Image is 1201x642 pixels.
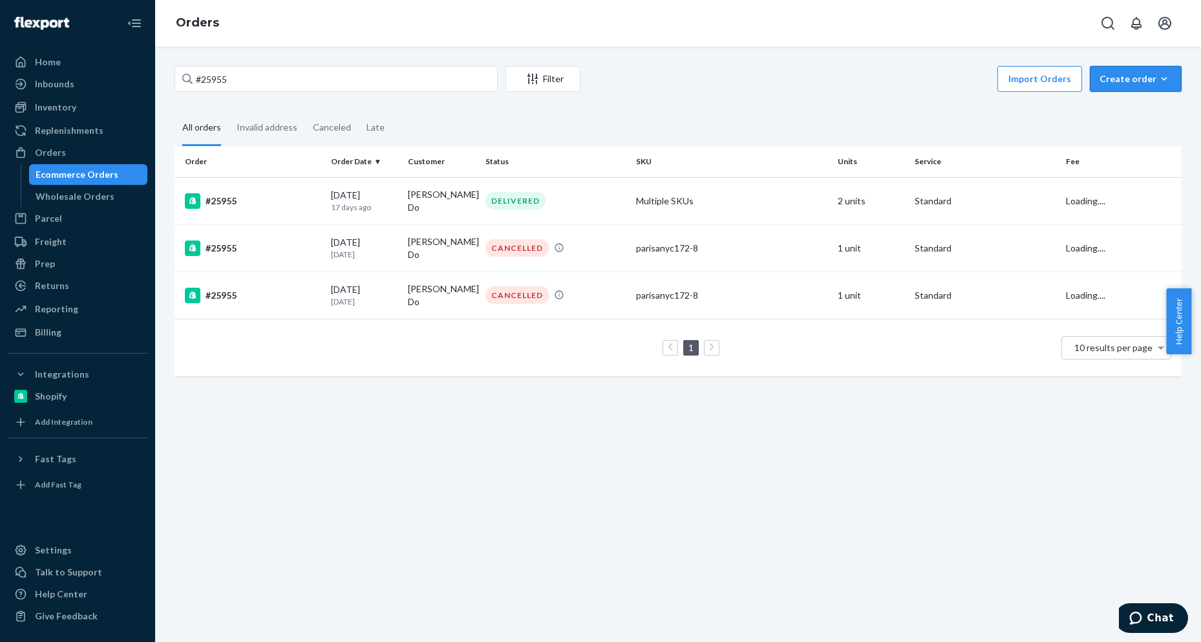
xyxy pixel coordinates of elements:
p: [DATE] [331,296,398,307]
p: Standard [915,195,1056,208]
a: Ecommerce Orders [29,164,148,185]
p: Standard [915,289,1056,302]
div: Home [35,56,61,69]
a: Orders [176,16,219,30]
th: Service [909,146,1061,177]
div: [DATE] [331,236,398,260]
p: [DATE] [331,249,398,260]
a: Orders [8,142,147,163]
a: Settings [8,540,147,561]
a: Shopify [8,386,147,407]
div: Billing [35,326,61,339]
div: [DATE] [331,283,398,307]
td: [PERSON_NAME] Do [403,224,480,272]
div: Reporting [35,303,78,316]
button: Integrations [8,364,147,385]
th: Status [480,146,632,177]
a: Prep [8,253,147,274]
iframe: Opens a widget where you can chat to one of our agents [1119,603,1188,636]
th: Fee [1061,146,1182,177]
div: parisanyc172-8 [636,289,827,302]
button: Fast Tags [8,449,147,469]
a: Returns [8,275,147,296]
button: Help Center [1166,288,1191,354]
div: Freight [35,235,67,248]
div: Returns [35,279,69,292]
div: Prep [35,257,55,270]
button: Open Search Box [1095,10,1121,36]
div: Inbounds [35,78,74,91]
button: Open notifications [1123,10,1149,36]
td: 2 units [833,177,909,224]
p: Standard [915,242,1056,255]
p: 17 days ago [331,202,398,213]
button: Create order [1090,66,1182,92]
button: Filter [505,66,580,92]
div: Integrations [35,368,89,381]
div: #25955 [185,288,321,303]
div: Replenishments [35,124,103,137]
div: #25955 [185,193,321,209]
div: CANCELLED [485,286,549,304]
a: Wholesale Orders [29,186,148,207]
a: Reporting [8,299,147,319]
div: Parcel [35,212,62,225]
div: Fast Tags [35,453,76,465]
div: Create order [1100,72,1172,85]
td: 1 unit [833,224,909,272]
a: Replenishments [8,120,147,141]
button: Open account menu [1152,10,1178,36]
a: Page 1 is your current page [686,342,696,353]
div: parisanyc172-8 [636,242,827,255]
div: Ecommerce Orders [36,168,118,181]
a: Add Fast Tag [8,475,147,495]
td: Multiple SKUs [631,177,833,224]
div: Shopify [35,390,67,403]
div: CANCELLED [485,239,549,257]
a: Add Integration [8,412,147,433]
div: Add Integration [35,416,92,427]
div: Wholesale Orders [36,190,114,203]
button: Close Navigation [122,10,147,36]
td: Loading.... [1061,177,1182,224]
td: [PERSON_NAME] Do [403,177,480,224]
div: Customer [408,156,474,167]
div: DELIVERED [485,192,546,209]
div: Invalid address [237,111,297,144]
div: Give Feedback [35,610,98,623]
a: Inventory [8,97,147,118]
div: Add Fast Tag [35,479,81,490]
button: Talk to Support [8,562,147,583]
div: Help Center [35,588,87,601]
img: Flexport logo [14,17,69,30]
th: SKU [631,146,833,177]
div: [DATE] [331,189,398,213]
td: [PERSON_NAME] Do [403,272,480,319]
a: Billing [8,322,147,343]
div: Canceled [313,111,351,144]
input: Search orders [175,66,498,92]
a: Help Center [8,584,147,605]
th: Order Date [326,146,403,177]
td: 1 unit [833,272,909,319]
div: Filter [506,72,580,85]
div: All orders [182,111,221,146]
div: Inventory [35,101,76,114]
a: Home [8,52,147,72]
td: Loading.... [1061,272,1182,319]
a: Parcel [8,208,147,229]
th: Order [175,146,326,177]
th: Units [833,146,909,177]
div: Orders [35,146,66,159]
div: #25955 [185,241,321,256]
span: 10 results per page [1074,342,1153,353]
a: Freight [8,231,147,252]
td: Loading.... [1061,224,1182,272]
div: Late [367,111,385,144]
a: Inbounds [8,74,147,94]
ol: breadcrumbs [165,5,229,42]
button: Import Orders [997,66,1082,92]
div: Talk to Support [35,566,102,579]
